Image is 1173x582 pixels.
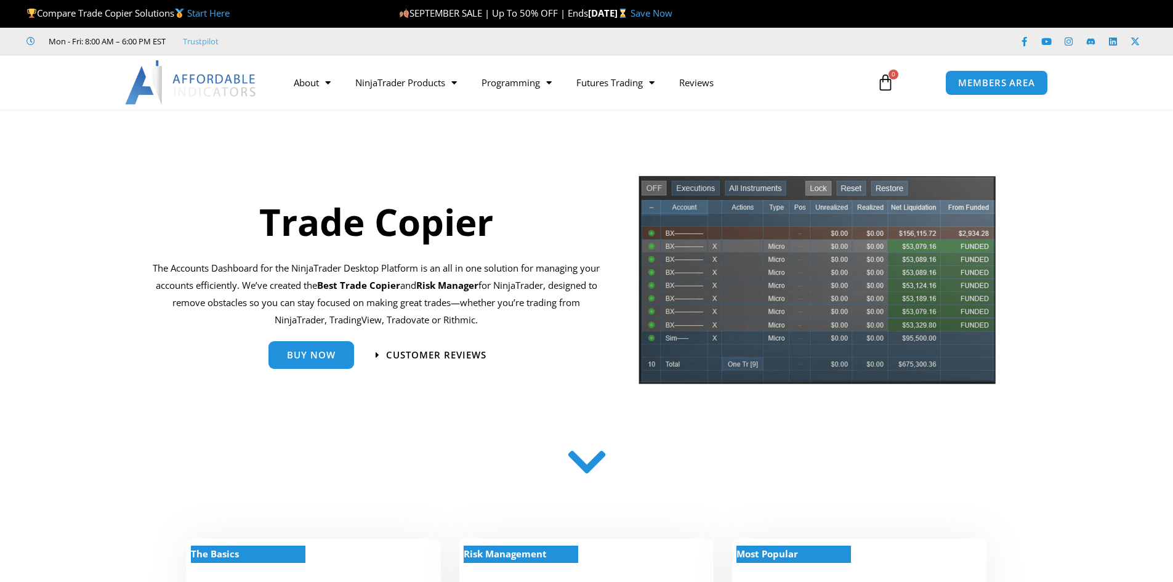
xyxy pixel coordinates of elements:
[26,7,230,19] span: Compare Trade Copier Solutions
[317,279,400,291] b: Best Trade Copier
[667,68,726,97] a: Reviews
[281,68,863,97] nav: Menu
[46,34,166,49] span: Mon - Fri: 8:00 AM – 6:00 PM EST
[125,60,257,105] img: LogoAI | Affordable Indicators – NinjaTrader
[175,9,184,18] img: 🥇
[183,34,219,49] a: Trustpilot
[416,279,478,291] strong: Risk Manager
[564,68,667,97] a: Futures Trading
[27,9,36,18] img: 🏆
[958,78,1035,87] span: MEMBERS AREA
[618,9,627,18] img: ⌛
[399,7,588,19] span: SEPTEMBER SALE | Up To 50% OFF | Ends
[400,9,409,18] img: 🍂
[464,548,547,560] strong: Risk Management
[376,350,486,360] a: Customer Reviews
[153,196,600,248] h1: Trade Copier
[588,7,631,19] strong: [DATE]
[386,350,486,360] span: Customer Reviews
[281,68,343,97] a: About
[858,65,913,100] a: 0
[889,70,898,79] span: 0
[153,260,600,328] p: The Accounts Dashboard for the NinjaTrader Desktop Platform is an all in one solution for managin...
[469,68,564,97] a: Programming
[187,7,230,19] a: Start Here
[945,70,1048,95] a: MEMBERS AREA
[268,341,354,369] a: Buy Now
[736,548,798,560] strong: Most Popular
[637,174,997,394] img: tradecopier | Affordable Indicators – NinjaTrader
[191,548,239,560] strong: The Basics
[287,350,336,360] span: Buy Now
[343,68,469,97] a: NinjaTrader Products
[631,7,672,19] a: Save Now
